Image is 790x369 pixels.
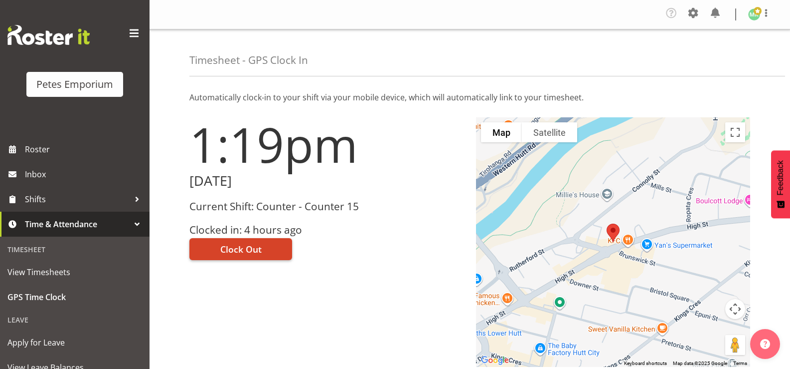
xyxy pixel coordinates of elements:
span: Clock Out [220,243,262,256]
h2: [DATE] [189,173,464,189]
button: Show satellite imagery [522,122,577,142]
a: Open this area in Google Maps (opens a new window) [478,354,511,367]
span: Feedback [776,160,785,195]
button: Keyboard shortcuts [624,360,667,367]
a: View Timesheets [2,260,147,285]
h3: Clocked in: 4 hours ago [189,224,464,236]
img: melanie-richardson713.jpg [748,8,760,20]
span: Shifts [25,192,130,207]
div: Timesheet [2,239,147,260]
button: Map camera controls [725,299,745,319]
h4: Timesheet - GPS Clock In [189,54,308,66]
button: Drag Pegman onto the map to open Street View [725,335,745,355]
span: Map data ©2025 Google [673,361,727,366]
button: Show street map [481,122,522,142]
button: Clock Out [189,238,292,260]
div: Leave [2,310,147,330]
p: Automatically clock-in to your shift via your mobile device, which will automatically link to you... [189,91,750,103]
span: View Timesheets [7,265,142,280]
img: Google [478,354,511,367]
a: Terms (opens in new tab) [733,361,747,366]
span: GPS Time Clock [7,290,142,305]
img: help-xxl-2.png [760,339,770,349]
h1: 1:19pm [189,117,464,171]
span: Time & Attendance [25,217,130,232]
div: Petes Emporium [36,77,113,92]
span: Inbox [25,167,145,182]
a: Apply for Leave [2,330,147,355]
h3: Current Shift: Counter - Counter 15 [189,201,464,212]
button: Toggle fullscreen view [725,122,745,142]
a: GPS Time Clock [2,285,147,310]
img: Rosterit website logo [7,25,90,45]
span: Apply for Leave [7,335,142,350]
button: Feedback - Show survey [771,150,790,218]
span: Roster [25,142,145,157]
